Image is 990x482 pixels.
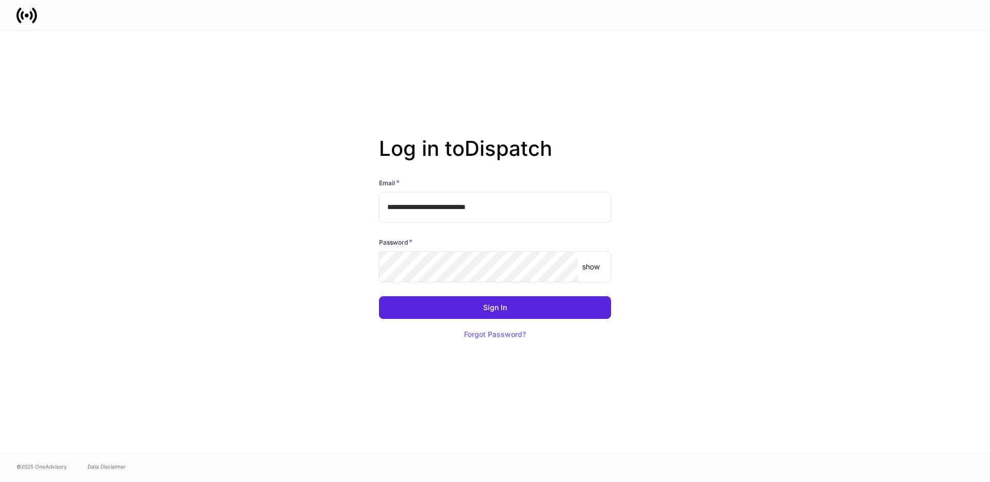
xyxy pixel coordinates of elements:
a: Data Disclaimer [88,462,126,471]
p: show [582,262,600,272]
h6: Email [379,178,400,188]
h6: Password [379,237,412,247]
button: Forgot Password? [451,323,539,346]
button: Sign In [379,296,611,319]
div: Sign In [483,304,507,311]
span: © 2025 OneAdvisory [16,462,67,471]
h2: Log in to Dispatch [379,136,611,178]
div: Forgot Password? [464,331,526,338]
